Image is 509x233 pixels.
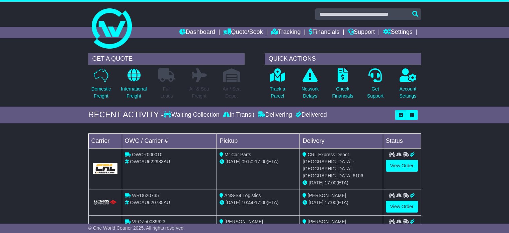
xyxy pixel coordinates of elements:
span: [PERSON_NAME] [308,219,346,224]
a: CheckFinancials [332,68,354,103]
a: Quote/Book [223,27,263,38]
span: ANS-S4 Logistics [224,193,261,198]
div: (ETA) [303,199,380,206]
div: - (ETA) [220,158,297,165]
span: OWCR000010 [132,152,162,157]
span: 17:00 [325,180,336,185]
span: Mr Car Parts [225,152,251,157]
span: 17:00 [255,200,267,205]
p: Air / Sea Depot [223,85,241,100]
a: Support [348,27,375,38]
div: Waiting Collection [164,111,221,119]
span: 17:00 [255,159,267,164]
p: Get Support [367,85,384,100]
span: [PERSON_NAME] [225,219,263,224]
p: International Freight [121,85,147,100]
p: Account Settings [400,85,417,100]
p: Network Delays [302,85,319,100]
p: Domestic Freight [91,85,111,100]
div: Delivering [256,111,294,119]
td: Delivery [300,133,383,148]
span: [PERSON_NAME] [308,193,346,198]
span: VFQZ50039623 [132,219,165,224]
img: HiTrans.png [93,199,118,206]
span: [DATE] [309,180,323,185]
span: © One World Courier 2025. All rights reserved. [88,225,185,231]
span: 09:50 [242,159,253,164]
td: Carrier [88,133,122,148]
a: InternationalFreight [120,68,147,103]
span: 17:00 [325,200,336,205]
div: QUICK ACTIONS [265,53,421,65]
a: Dashboard [179,27,215,38]
td: Status [383,133,421,148]
span: OWCAU622983AU [130,159,170,164]
span: [DATE] [309,200,323,205]
div: In Transit [221,111,256,119]
a: Tracking [271,27,301,38]
a: DomesticFreight [91,68,111,103]
div: GET A QUOTE [88,53,245,65]
a: AccountSettings [399,68,417,103]
span: [DATE] [226,159,240,164]
a: GetSupport [367,68,384,103]
p: Track a Parcel [270,85,285,100]
a: View Order [386,160,418,172]
span: WRD620735 [132,193,159,198]
p: Check Financials [332,85,353,100]
div: - (ETA) [220,199,297,206]
td: OWC / Carrier # [122,133,217,148]
a: Financials [309,27,339,38]
div: RECENT ACTIVITY - [88,110,164,120]
span: [DATE] [226,200,240,205]
span: OWCAU620735AU [130,200,170,205]
a: NetworkDelays [301,68,319,103]
p: Air & Sea Freight [189,85,209,100]
a: Settings [383,27,413,38]
span: CRL Express Depot [GEOGRAPHIC_DATA] - [GEOGRAPHIC_DATA] [GEOGRAPHIC_DATA] 6106 [303,152,363,178]
p: Full Loads [158,85,175,100]
td: Pickup [217,133,300,148]
img: GetCarrierServiceLogo [93,163,118,174]
a: View Order [386,201,418,213]
span: 10:44 [242,200,253,205]
a: Track aParcel [269,68,285,103]
div: Delivered [294,111,327,119]
div: (ETA) [303,179,380,186]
